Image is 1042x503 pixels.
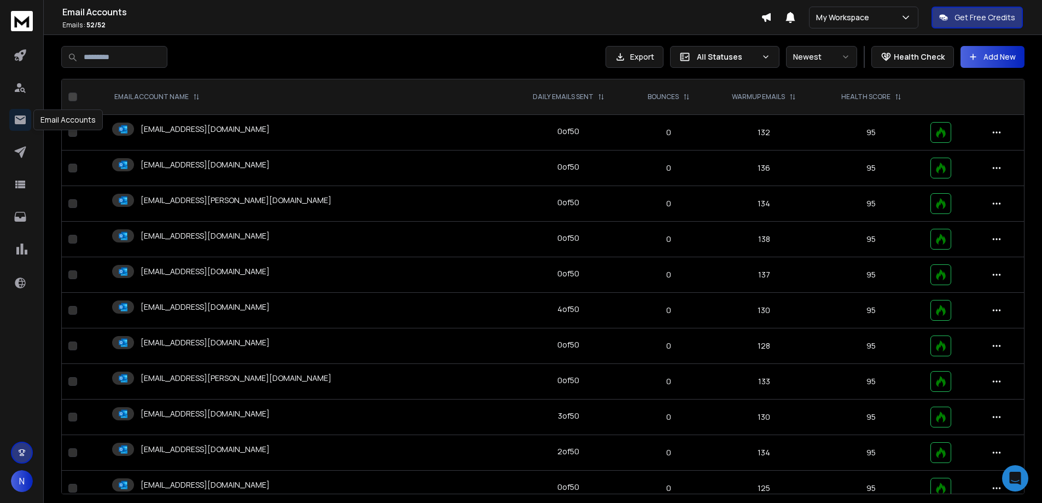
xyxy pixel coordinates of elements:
td: 95 [819,364,924,400]
td: 95 [819,151,924,186]
td: 128 [709,328,819,364]
button: Health Check [871,46,954,68]
div: 0 of 50 [557,268,579,279]
p: 0 [635,376,702,387]
p: Health Check [894,51,945,62]
p: [EMAIL_ADDRESS][DOMAIN_NAME] [141,124,270,135]
p: [EMAIL_ADDRESS][DOMAIN_NAME] [141,337,270,348]
p: All Statuses [697,51,757,62]
p: 0 [635,234,702,245]
p: Emails : [62,21,761,30]
td: 130 [709,400,819,435]
button: N [11,470,33,492]
p: HEALTH SCORE [841,92,890,101]
td: 95 [819,400,924,435]
div: 0 of 50 [557,339,579,350]
p: [EMAIL_ADDRESS][DOMAIN_NAME] [141,479,270,490]
p: DAILY EMAILS SENT [533,92,593,101]
td: 138 [709,222,819,257]
p: BOUNCES [648,92,679,101]
td: 95 [819,435,924,471]
div: 3 of 50 [558,411,579,421]
div: Email Accounts [33,109,103,130]
p: [EMAIL_ADDRESS][DOMAIN_NAME] [141,159,270,170]
p: 0 [635,340,702,351]
div: 0 of 50 [557,197,579,208]
td: 136 [709,151,819,186]
button: Export [606,46,663,68]
button: Newest [786,46,857,68]
p: [EMAIL_ADDRESS][PERSON_NAME][DOMAIN_NAME] [141,195,331,206]
td: 95 [819,328,924,364]
div: 2 of 50 [557,446,579,457]
td: 95 [819,222,924,257]
div: 0 of 50 [557,161,579,172]
td: 95 [819,115,924,151]
p: 0 [635,163,702,174]
p: Get Free Credits [954,12,1015,23]
td: 95 [819,186,924,222]
p: [EMAIL_ADDRESS][DOMAIN_NAME] [141,408,270,419]
p: [EMAIL_ADDRESS][DOMAIN_NAME] [141,266,270,277]
span: 52 / 52 [86,20,106,30]
div: 0 of 50 [557,375,579,386]
p: 0 [635,269,702,280]
p: WARMUP EMAILS [732,92,785,101]
p: [EMAIL_ADDRESS][DOMAIN_NAME] [141,444,270,455]
button: Get Free Credits [932,7,1023,28]
p: [EMAIL_ADDRESS][DOMAIN_NAME] [141,230,270,241]
div: 0 of 50 [557,482,579,493]
td: 134 [709,186,819,222]
td: 133 [709,364,819,400]
td: 134 [709,435,819,471]
p: [EMAIL_ADDRESS][PERSON_NAME][DOMAIN_NAME] [141,373,331,384]
p: [EMAIL_ADDRESS][DOMAIN_NAME] [141,302,270,313]
p: 0 [635,412,702,423]
p: 0 [635,198,702,209]
img: logo [11,11,33,31]
h1: Email Accounts [62,5,761,19]
p: My Workspace [816,12,874,23]
p: 0 [635,483,702,494]
div: 0 of 50 [557,233,579,244]
div: Open Intercom Messenger [1002,465,1028,492]
p: 0 [635,305,702,316]
div: 0 of 50 [557,126,579,137]
td: 130 [709,293,819,328]
p: 0 [635,127,702,138]
td: 132 [709,115,819,151]
td: 95 [819,257,924,293]
div: 4 of 50 [557,304,579,315]
p: 0 [635,447,702,458]
td: 95 [819,293,924,328]
button: Add New [960,46,1024,68]
td: 137 [709,257,819,293]
div: EMAIL ACCOUNT NAME [114,92,200,101]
